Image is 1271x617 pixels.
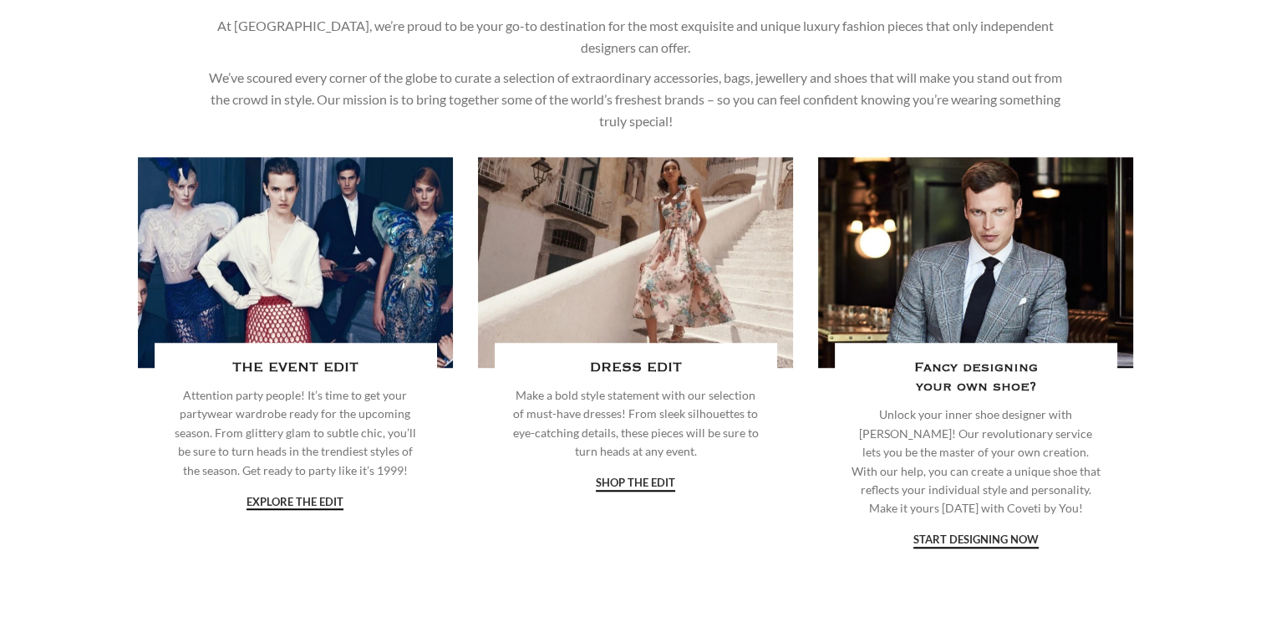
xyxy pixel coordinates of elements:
p: We’ve scoured every corner of the globe to curate a selection of extraordinary accessories, bags,... [204,67,1067,132]
p: Unlock your inner shoe designer with [PERSON_NAME]! Our revolutionary service lets you be the mas... [851,405,1101,518]
a: start designing now [913,533,1039,548]
h4: Fancy designing your own shoe? [851,359,1101,398]
h4: DRESS EDIT [511,359,761,378]
h4: THE EVENT EDIT [170,359,420,378]
a: explore the edit [247,496,343,511]
p: Make a bold style statement with our selection of must-have dresses! From sleek silhouettes to ey... [511,386,761,461]
a: shop the edit [596,477,675,492]
p: At [GEOGRAPHIC_DATA], we’re proud to be your go-to destination for the most exquisite and unique ... [204,15,1067,59]
p: Attention party people! It’s time to get your partywear wardrobe ready for the upcoming season. F... [170,386,420,480]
